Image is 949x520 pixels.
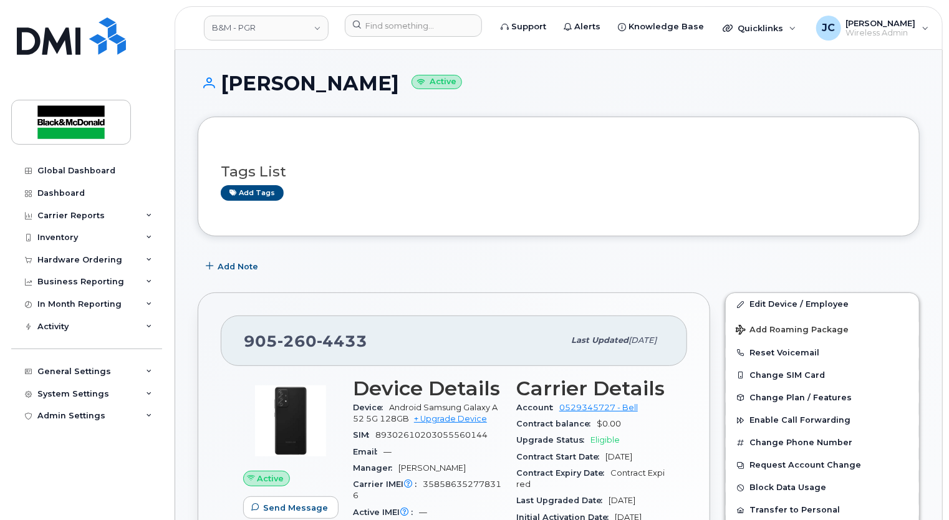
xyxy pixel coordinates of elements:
[726,454,919,476] button: Request Account Change
[726,431,919,454] button: Change Phone Number
[749,393,852,402] span: Change Plan / Features
[221,185,284,201] a: Add tags
[726,409,919,431] button: Enable Call Forwarding
[198,255,269,277] button: Add Note
[516,452,605,461] span: Contract Start Date
[243,496,339,519] button: Send Message
[516,435,590,445] span: Upgrade Status
[516,403,559,412] span: Account
[244,332,367,350] span: 905
[398,463,466,473] span: [PERSON_NAME]
[516,419,597,428] span: Contract balance
[516,377,665,400] h3: Carrier Details
[198,72,920,94] h1: [PERSON_NAME]
[263,502,328,514] span: Send Message
[726,387,919,409] button: Change Plan / Features
[726,364,919,387] button: Change SIM Card
[726,342,919,364] button: Reset Voicemail
[221,164,897,180] h3: Tags List
[516,496,609,505] span: Last Upgraded Date
[590,435,620,445] span: Eligible
[383,447,392,456] span: —
[353,447,383,456] span: Email
[516,468,610,478] span: Contract Expiry Date
[559,403,638,412] a: 0529345727 - Bell
[726,316,919,342] button: Add Roaming Package
[375,430,488,440] span: 89302610203055560144
[412,75,462,89] small: Active
[353,479,423,489] span: Carrier IMEI
[609,496,635,505] span: [DATE]
[353,403,498,423] span: Android Samsung Galaxy A52 5G 128GB
[749,416,850,425] span: Enable Call Forwarding
[353,377,501,400] h3: Device Details
[353,479,501,500] span: 358586352778316
[353,508,419,517] span: Active IMEI
[726,476,919,499] button: Block Data Usage
[353,463,398,473] span: Manager
[277,332,317,350] span: 260
[218,261,258,272] span: Add Note
[629,335,657,345] span: [DATE]
[414,414,487,423] a: + Upgrade Device
[419,508,427,517] span: —
[353,430,375,440] span: SIM
[571,335,629,345] span: Last updated
[736,325,849,337] span: Add Roaming Package
[353,403,389,412] span: Device
[258,473,284,484] span: Active
[605,452,632,461] span: [DATE]
[317,332,367,350] span: 4433
[597,419,621,428] span: $0.00
[726,293,919,315] a: Edit Device / Employee
[253,383,328,458] img: image20231002-3703462-2e78ka.jpeg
